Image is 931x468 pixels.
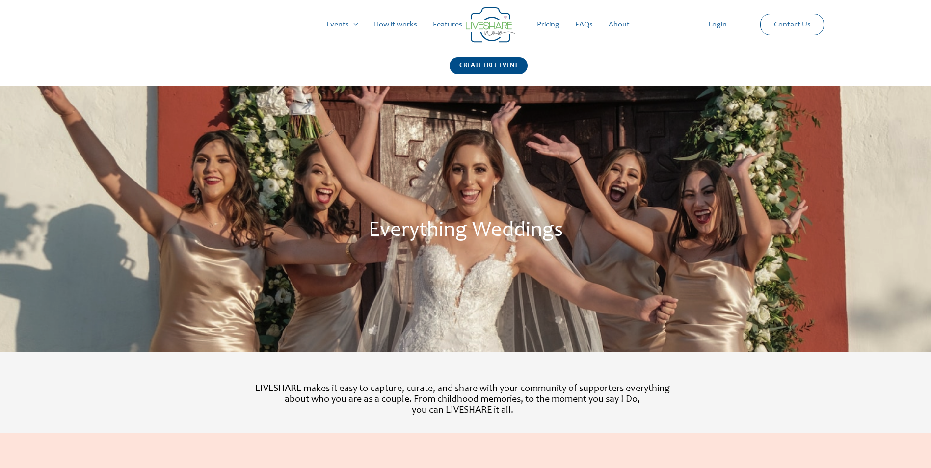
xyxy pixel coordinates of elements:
[425,9,470,40] a: Features
[450,57,528,86] a: CREATE FREE EVENT
[466,7,515,43] img: Group 14 | Live Photo Slideshow for Events | Create Free Events Album for Any Occasion
[766,14,819,35] a: Contact Us
[601,9,638,40] a: About
[319,9,366,40] a: Events
[700,9,735,40] a: Login
[180,384,744,416] p: LIVESHARE makes it easy to capture, curate, and share with your community of supporters everythin...
[17,9,914,40] nav: Site Navigation
[567,9,601,40] a: FAQs
[366,9,425,40] a: How it works
[450,57,528,74] div: CREATE FREE EVENT
[529,9,567,40] a: Pricing
[369,220,563,242] span: Everything Weddings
